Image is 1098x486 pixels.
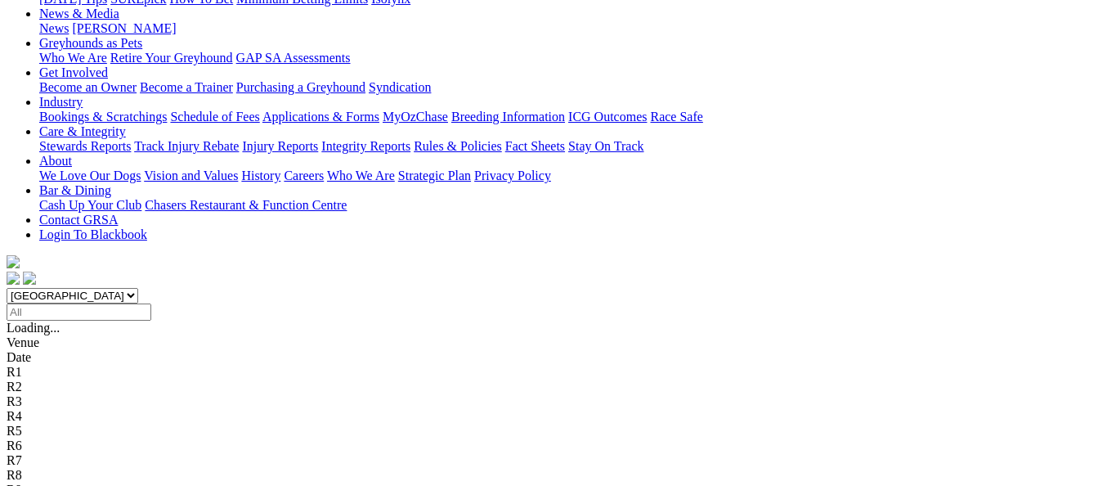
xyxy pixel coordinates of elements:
[39,154,72,168] a: About
[39,198,141,212] a: Cash Up Your Club
[39,95,83,109] a: Industry
[39,213,118,227] a: Contact GRSA
[505,139,565,153] a: Fact Sheets
[7,272,20,285] img: facebook.svg
[39,227,147,241] a: Login To Blackbook
[398,169,471,182] a: Strategic Plan
[7,335,1091,350] div: Venue
[39,169,141,182] a: We Love Our Dogs
[369,80,431,94] a: Syndication
[7,394,1091,409] div: R3
[7,439,1091,453] div: R6
[241,169,280,182] a: History
[39,51,1091,65] div: Greyhounds as Pets
[568,139,643,153] a: Stay On Track
[140,80,233,94] a: Become a Trainer
[327,169,395,182] a: Who We Are
[414,139,502,153] a: Rules & Policies
[7,255,20,268] img: logo-grsa-white.png
[474,169,551,182] a: Privacy Policy
[170,110,259,124] a: Schedule of Fees
[39,21,69,35] a: News
[110,51,233,65] a: Retire Your Greyhound
[7,468,1091,483] div: R8
[7,365,1091,380] div: R1
[7,424,1091,439] div: R5
[39,198,1091,213] div: Bar & Dining
[7,304,151,321] input: Select date
[39,110,1091,124] div: Industry
[236,80,365,94] a: Purchasing a Greyhound
[39,65,108,79] a: Get Involved
[650,110,702,124] a: Race Safe
[242,139,318,153] a: Injury Reports
[7,350,1091,365] div: Date
[23,272,36,285] img: twitter.svg
[7,409,1091,424] div: R4
[7,453,1091,468] div: R7
[144,169,238,182] a: Vision and Values
[134,139,239,153] a: Track Injury Rebate
[39,7,119,20] a: News & Media
[236,51,351,65] a: GAP SA Assessments
[39,36,142,50] a: Greyhounds as Pets
[7,321,60,335] span: Loading...
[39,110,167,124] a: Bookings & Scratchings
[39,80,137,94] a: Become an Owner
[7,380,1091,394] div: R2
[451,110,565,124] a: Breeding Information
[39,169,1091,183] div: About
[39,139,131,153] a: Stewards Reports
[39,183,111,197] a: Bar & Dining
[145,198,347,212] a: Chasers Restaurant & Function Centre
[39,124,126,138] a: Care & Integrity
[262,110,379,124] a: Applications & Forms
[383,110,448,124] a: MyOzChase
[568,110,647,124] a: ICG Outcomes
[39,80,1091,95] div: Get Involved
[321,139,410,153] a: Integrity Reports
[284,169,324,182] a: Careers
[39,51,107,65] a: Who We Are
[39,139,1091,154] div: Care & Integrity
[39,21,1091,36] div: News & Media
[72,21,176,35] a: [PERSON_NAME]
